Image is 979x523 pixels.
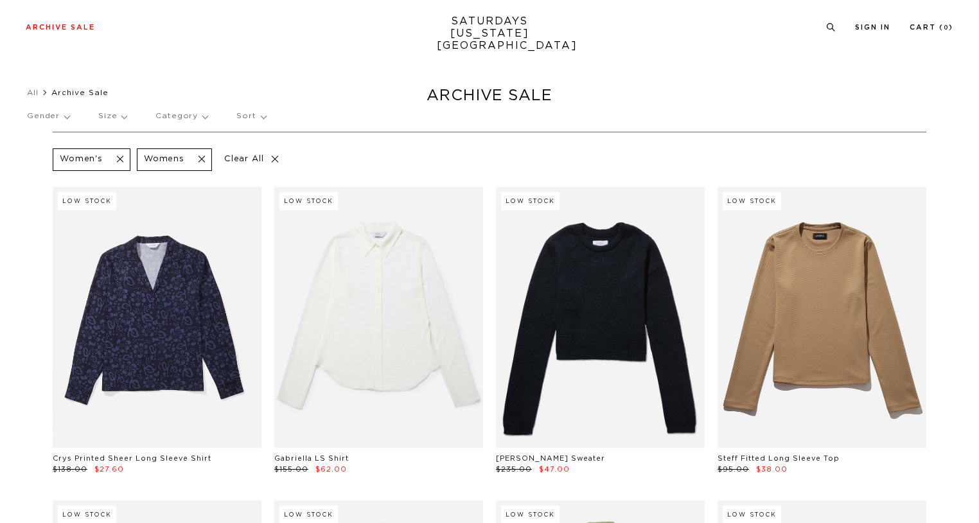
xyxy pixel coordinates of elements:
p: Size [98,102,127,131]
a: Sign In [855,24,890,31]
span: $95.00 [718,466,749,473]
a: Gabriella LS Shirt [274,455,349,462]
a: Crys Printed Sheer Long Sleeve Shirt [53,455,211,462]
a: Archive Sale [26,24,95,31]
a: All [27,89,39,96]
span: $62.00 [315,466,347,473]
div: Low Stock [723,192,781,210]
span: Archive Sale [51,89,109,96]
a: SATURDAYS[US_STATE][GEOGRAPHIC_DATA] [437,15,543,52]
small: 0 [944,25,949,31]
p: Clear All [218,148,285,171]
div: Low Stock [501,192,560,210]
p: Womens [144,154,184,165]
span: $47.00 [539,466,570,473]
span: $27.60 [94,466,124,473]
p: Sort [236,102,265,131]
span: $235.00 [496,466,532,473]
a: [PERSON_NAME] Sweater [496,455,605,462]
span: $155.00 [274,466,308,473]
p: Gender [27,102,69,131]
span: $38.00 [756,466,788,473]
p: Category [155,102,207,131]
a: Steff Fitted Long Sleeve Top [718,455,840,462]
a: Cart (0) [910,24,953,31]
span: $138.00 [53,466,87,473]
div: Low Stock [58,192,116,210]
p: Women's [60,154,103,165]
div: Low Stock [279,192,338,210]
